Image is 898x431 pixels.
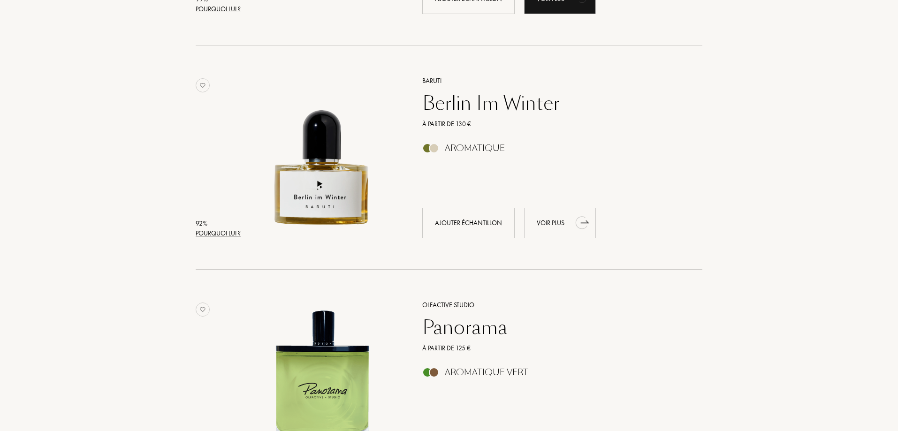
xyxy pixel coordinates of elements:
a: Aromatique [415,146,689,156]
img: no_like_p.png [196,78,210,92]
div: Ajouter échantillon [422,208,515,238]
div: 92 % [196,219,241,228]
img: no_like_p.png [196,302,210,317]
div: Aromatique Vert [445,367,528,378]
a: À partir de 130 € [415,119,689,129]
div: Aromatique [445,143,505,153]
a: Voir plusanimation [524,208,596,238]
a: Panorama [415,316,689,339]
div: Pourquoi lui ? [196,4,241,14]
div: animation [573,213,592,232]
a: À partir de 125 € [415,343,689,353]
div: Pourquoi lui ? [196,228,241,238]
img: Berlin Im Winter Baruti [244,75,400,231]
a: Baruti [415,76,689,86]
a: Berlin Im Winter Baruti [244,64,408,249]
a: Berlin Im Winter [415,92,689,114]
a: Olfactive Studio [415,300,689,310]
div: Voir plus [524,208,596,238]
a: Aromatique Vert [415,370,689,380]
